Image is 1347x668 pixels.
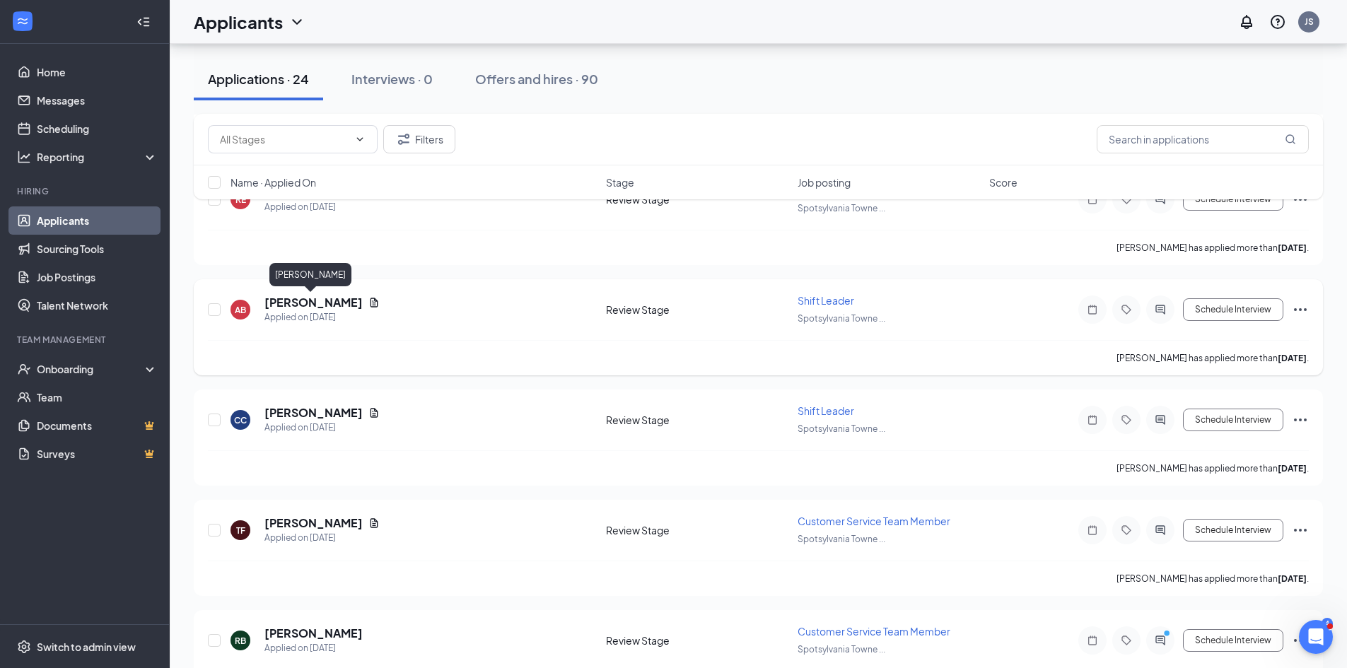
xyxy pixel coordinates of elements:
[136,15,151,29] svg: Collapse
[1183,409,1283,431] button: Schedule Interview
[1285,134,1296,145] svg: MagnifyingGlass
[1238,13,1255,30] svg: Notifications
[475,70,598,88] div: Offers and hires · 90
[37,235,158,263] a: Sourcing Tools
[1084,414,1101,426] svg: Note
[368,517,380,529] svg: Document
[37,150,158,164] div: Reporting
[1116,242,1309,254] p: [PERSON_NAME] has applied more than .
[17,150,31,164] svg: Analysis
[1084,304,1101,315] svg: Note
[1084,525,1101,536] svg: Note
[1183,519,1283,541] button: Schedule Interview
[1278,353,1307,363] b: [DATE]
[1160,629,1177,640] svg: PrimaryDot
[1299,620,1333,654] iframe: Intercom live chat
[37,440,158,468] a: SurveysCrown
[37,263,158,291] a: Job Postings
[1183,629,1283,652] button: Schedule Interview
[798,644,885,655] span: Spotsylvania Towne ...
[37,383,158,411] a: Team
[17,362,31,376] svg: UserCheck
[1084,635,1101,646] svg: Note
[368,297,380,308] svg: Document
[383,125,455,153] button: Filter Filters
[1152,414,1169,426] svg: ActiveChat
[1305,16,1314,28] div: JS
[1292,522,1309,539] svg: Ellipses
[1278,463,1307,474] b: [DATE]
[1118,414,1135,426] svg: Tag
[37,362,146,376] div: Onboarding
[1152,635,1169,646] svg: ActiveChat
[1269,13,1286,30] svg: QuestionInfo
[235,304,246,316] div: AB
[368,407,380,418] svg: Document
[269,263,351,286] div: [PERSON_NAME]
[1278,573,1307,584] b: [DATE]
[231,175,316,189] span: Name · Applied On
[798,515,950,527] span: Customer Service Team Member
[1116,462,1309,474] p: [PERSON_NAME] has applied more than .
[1183,298,1283,321] button: Schedule Interview
[37,86,158,115] a: Messages
[264,641,363,655] div: Applied on [DATE]
[37,58,158,86] a: Home
[264,626,363,641] h5: [PERSON_NAME]
[1118,635,1135,646] svg: Tag
[1292,301,1309,318] svg: Ellipses
[606,633,789,648] div: Review Stage
[194,10,283,34] h1: Applicants
[1278,242,1307,253] b: [DATE]
[606,523,789,537] div: Review Stage
[354,134,366,145] svg: ChevronDown
[1097,125,1309,153] input: Search in applications
[1152,525,1169,536] svg: ActiveChat
[606,175,634,189] span: Stage
[220,131,349,147] input: All Stages
[37,291,158,320] a: Talent Network
[1292,632,1309,649] svg: Ellipses
[1292,411,1309,428] svg: Ellipses
[264,295,363,310] h5: [PERSON_NAME]
[989,175,1017,189] span: Score
[798,294,854,307] span: Shift Leader
[798,534,885,544] span: Spotsylvania Towne ...
[264,515,363,531] h5: [PERSON_NAME]
[17,334,155,346] div: Team Management
[17,640,31,654] svg: Settings
[37,115,158,143] a: Scheduling
[606,303,789,317] div: Review Stage
[798,625,950,638] span: Customer Service Team Member
[16,14,30,28] svg: WorkstreamLogo
[37,206,158,235] a: Applicants
[1116,573,1309,585] p: [PERSON_NAME] has applied more than .
[264,310,380,324] div: Applied on [DATE]
[17,185,155,197] div: Hiring
[288,13,305,30] svg: ChevronDown
[1118,525,1135,536] svg: Tag
[37,411,158,440] a: DocumentsCrown
[798,313,885,324] span: Spotsylvania Towne ...
[395,131,412,148] svg: Filter
[1152,304,1169,315] svg: ActiveChat
[1118,304,1135,315] svg: Tag
[798,423,885,434] span: Spotsylvania Towne ...
[208,70,309,88] div: Applications · 24
[264,405,363,421] h5: [PERSON_NAME]
[798,404,854,417] span: Shift Leader
[1322,618,1333,630] div: 4
[37,640,136,654] div: Switch to admin view
[236,525,245,537] div: TF
[606,413,789,427] div: Review Stage
[235,635,246,647] div: RB
[798,175,851,189] span: Job posting
[234,414,247,426] div: CC
[264,531,380,545] div: Applied on [DATE]
[264,421,380,435] div: Applied on [DATE]
[351,70,433,88] div: Interviews · 0
[1116,352,1309,364] p: [PERSON_NAME] has applied more than .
